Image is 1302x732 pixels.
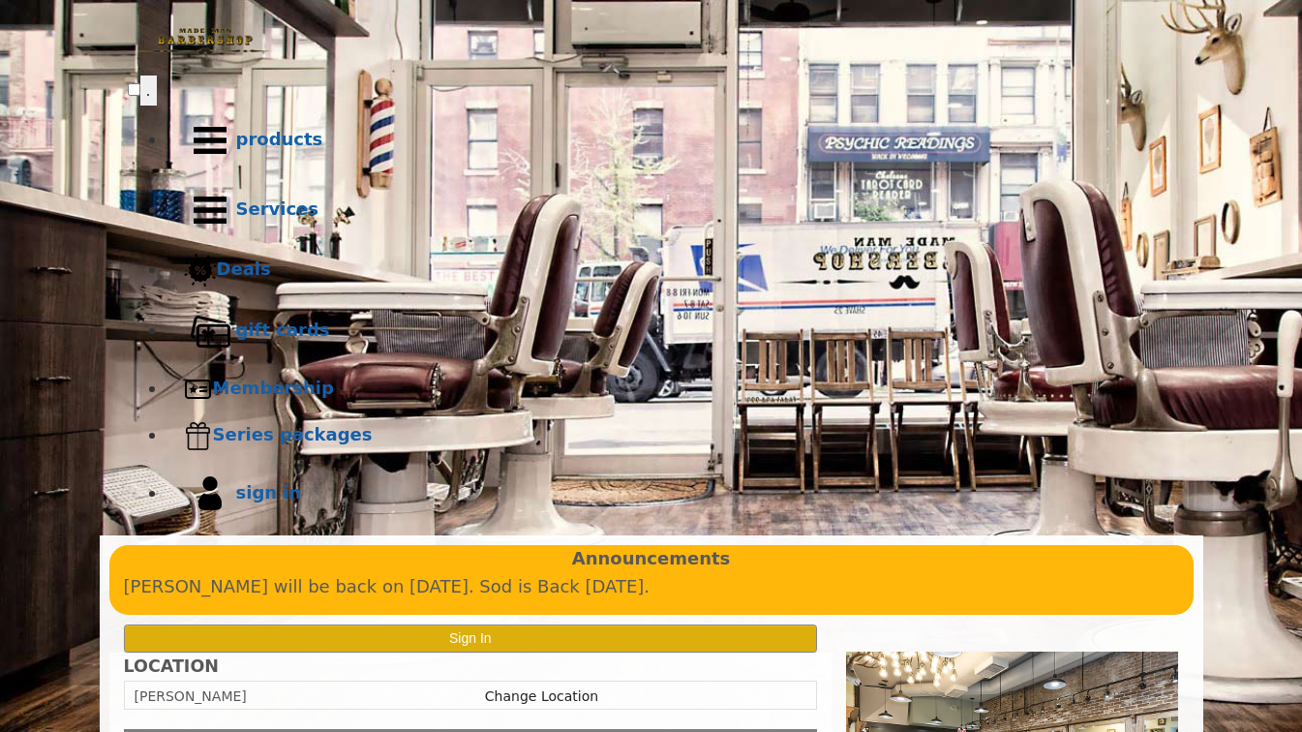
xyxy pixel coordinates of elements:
[146,80,151,100] span: .
[184,375,213,404] img: Membership
[184,305,236,357] img: Gift cards
[140,76,157,106] button: menu toggle
[236,320,330,340] b: gift cards
[167,245,1175,296] a: DealsDeals
[124,625,818,653] button: Sign In
[124,573,1179,601] p: [PERSON_NAME] will be back on [DATE]. Sod is Back [DATE].
[236,198,319,219] b: Services
[213,424,373,444] b: Series packages
[236,129,323,149] b: products
[167,296,1175,366] a: Gift cardsgift cards
[167,412,1175,459] a: Series packagesSeries packages
[485,688,598,704] a: Change Location
[167,106,1175,175] a: Productsproducts
[184,421,213,450] img: Series packages
[184,114,236,167] img: Products
[128,11,283,73] img: Made Man Barbershop logo
[213,378,334,398] b: Membership
[184,254,217,288] img: Deals
[167,459,1175,529] a: sign insign in
[184,468,236,520] img: sign in
[124,656,219,676] b: LOCATION
[167,175,1175,245] a: ServicesServices
[236,482,302,503] b: sign in
[572,545,731,573] b: Announcements
[135,688,247,704] span: [PERSON_NAME]
[167,366,1175,412] a: MembershipMembership
[217,259,271,279] b: Deals
[184,184,236,236] img: Services
[128,83,140,96] input: menu toggle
